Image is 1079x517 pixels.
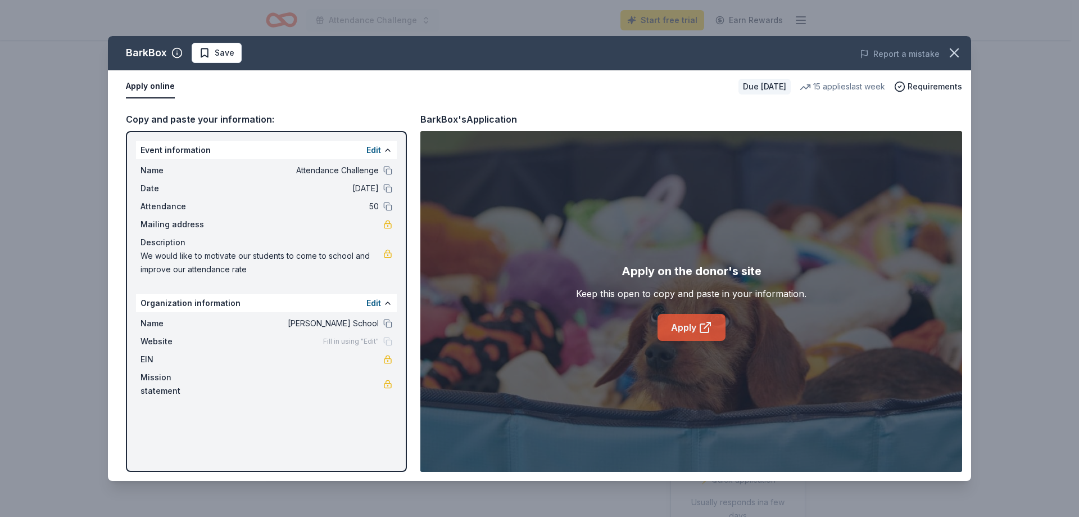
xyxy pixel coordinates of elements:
[366,143,381,157] button: Edit
[800,80,885,93] div: 15 applies last week
[420,112,517,127] div: BarkBox's Application
[140,317,216,330] span: Name
[366,296,381,310] button: Edit
[215,46,234,60] span: Save
[140,164,216,177] span: Name
[140,371,216,398] span: Mission statement
[216,164,379,177] span: Attendance Challenge
[136,141,397,159] div: Event information
[126,112,407,127] div: Copy and paste your information:
[140,353,216,366] span: EIN
[140,236,392,249] div: Description
[323,337,379,346] span: Fill in using "Edit"
[738,79,791,95] div: Due [DATE]
[140,249,383,276] span: We would like to motivate our students to come to school and improve our attendance rate
[140,218,216,231] span: Mailing address
[894,80,962,93] button: Requirements
[126,44,167,62] div: BarkBox
[140,182,216,195] span: Date
[908,80,962,93] span: Requirements
[136,294,397,312] div: Organization information
[216,317,379,330] span: [PERSON_NAME] School
[216,182,379,195] span: [DATE]
[658,314,726,341] a: Apply
[126,75,175,98] button: Apply online
[622,262,761,280] div: Apply on the donor's site
[576,287,806,300] div: Keep this open to copy and paste in your information.
[192,43,242,63] button: Save
[140,335,216,348] span: Website
[860,47,940,61] button: Report a mistake
[140,200,216,213] span: Attendance
[216,200,379,213] span: 50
